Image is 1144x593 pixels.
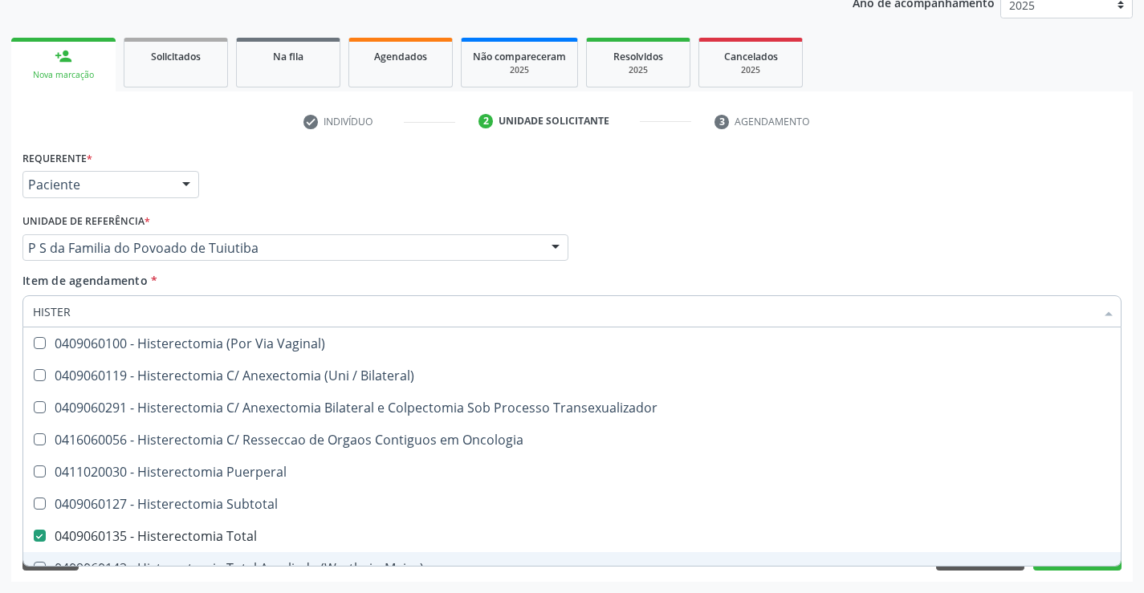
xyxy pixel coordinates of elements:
[33,465,1111,478] div: 0411020030 - Histerectomia Puerperal
[33,498,1111,510] div: 0409060127 - Histerectomia Subtotal
[22,209,150,234] label: Unidade de referência
[374,50,427,63] span: Agendados
[273,50,303,63] span: Na fila
[22,69,104,81] div: Nova marcação
[33,530,1111,542] div: 0409060135 - Histerectomia Total
[22,146,92,171] label: Requerente
[33,401,1111,414] div: 0409060291 - Histerectomia C/ Anexectomia Bilateral e Colpectomia Sob Processo Transexualizador
[28,240,535,256] span: P S da Familia do Povoado de Tuiutiba
[473,64,566,76] div: 2025
[28,177,166,193] span: Paciente
[33,433,1111,446] div: 0416060056 - Histerectomia C/ Resseccao de Orgaos Contiguos em Oncologia
[33,295,1095,327] input: Buscar por procedimentos
[55,47,72,65] div: person_add
[473,50,566,63] span: Não compareceram
[33,562,1111,575] div: 0409060143 - Histerectomia Total Ampliada (Werthein-Meigs)
[33,369,1111,382] div: 0409060119 - Histerectomia C/ Anexectomia (Uni / Bilateral)
[151,50,201,63] span: Solicitados
[33,337,1111,350] div: 0409060100 - Histerectomia (Por Via Vaginal)
[22,273,148,288] span: Item de agendamento
[478,114,493,128] div: 2
[499,114,609,128] div: Unidade solicitante
[724,50,778,63] span: Cancelados
[598,64,678,76] div: 2025
[613,50,663,63] span: Resolvidos
[710,64,791,76] div: 2025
